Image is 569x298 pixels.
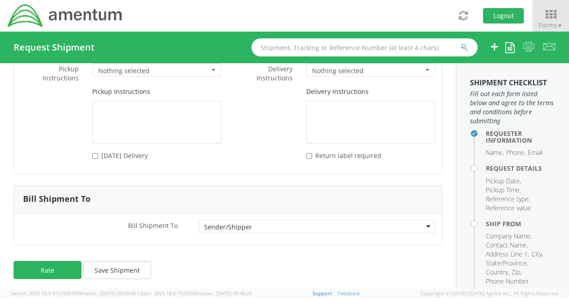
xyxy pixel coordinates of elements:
[483,8,524,23] button: Logout
[98,66,209,75] span: Nothing selected
[14,261,81,279] button: Rate
[43,65,79,82] span: Pickup Instructions
[306,150,383,160] label: Return label required
[313,290,332,297] a: Support
[486,259,528,268] li: State/Province
[421,290,558,297] span: Copyright © [DATE]-[DATE] Agistix Inc., All Rights Reserved
[23,195,90,204] h3: Bill Shipment To
[557,22,563,29] span: ▼
[528,148,543,157] li: Email
[81,290,136,297] span: master, [DATE] 09:50:40
[92,153,98,159] input: [DATE] Delivery
[92,63,221,77] button: Nothing selected
[486,232,532,241] li: Company Name
[312,66,423,75] span: Nothing selected
[486,220,555,227] h4: Ship From
[128,221,178,230] span: Bill Shipment To
[306,87,369,96] label: Delivery Instructions
[506,148,526,157] li: Phone
[92,150,150,160] label: Saturday Delivery
[486,148,504,157] li: Name
[486,277,529,286] li: Phone Number
[539,21,563,29] span: Forms
[486,195,530,204] li: Reference type
[486,241,528,250] li: Contact Name
[338,290,360,297] a: Feedback
[486,177,521,186] li: Pickup Date
[512,268,522,277] li: Zip
[486,186,521,195] li: Pickup Time
[306,153,312,159] input: Return label required
[486,204,531,213] li: Reference value
[14,42,95,52] h4: Request Shipment
[486,268,509,277] li: Country
[204,223,252,232] div: Sender/Shipper
[486,130,555,144] h4: Requester Information
[486,250,529,259] li: Address Line 1
[251,38,478,56] input: Shipment, Tracking or Reference Number (at least 4 chars)
[92,87,150,96] label: Pickup Instructions
[256,65,293,82] span: Delivery Instructions
[470,89,555,126] span: Fill out each form listed below and agree to the terms and conditions before submitting
[531,250,543,259] li: City
[138,290,252,297] span: Client: 2025.18.0-71d3358
[470,79,555,87] h3: Shipment Checklist
[83,261,151,279] button: Save Shipment
[306,63,435,77] button: Nothing selected
[11,290,136,297] span: Server: 2025.19.0-91c74307f99
[486,165,555,172] h4: Request Details
[7,3,123,28] img: dyn-intl-logo-049831509241104b2a82.png
[197,290,252,297] span: master, [DATE] 09:46:25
